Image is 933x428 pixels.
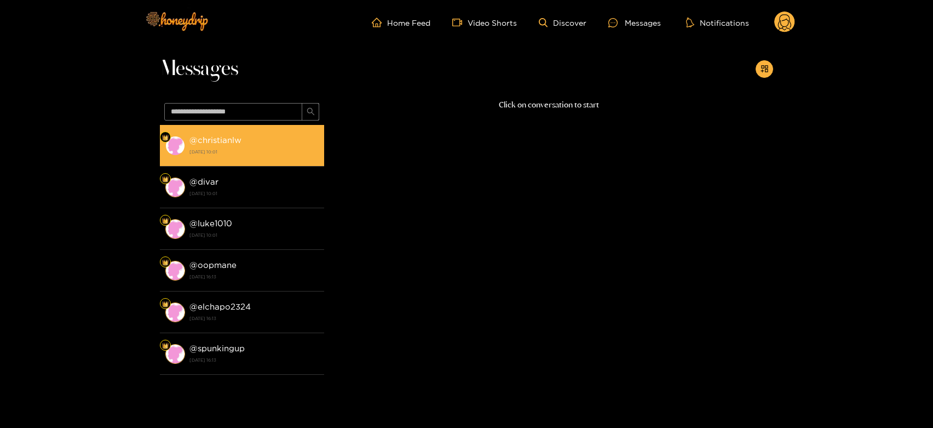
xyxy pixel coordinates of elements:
[162,301,169,307] img: Fan Level
[189,313,319,323] strong: [DATE] 16:13
[189,189,319,198] strong: [DATE] 10:01
[162,218,169,224] img: Fan Level
[165,303,185,322] img: conversation
[608,16,661,29] div: Messages
[165,344,185,364] img: conversation
[756,60,773,78] button: appstore-add
[189,177,218,186] strong: @ divar
[160,56,238,82] span: Messages
[165,178,185,197] img: conversation
[372,18,387,27] span: home
[683,17,752,28] button: Notifications
[324,99,773,111] p: Click on conversation to start
[307,107,315,117] span: search
[302,103,319,121] button: search
[189,344,245,353] strong: @ spunkingup
[165,219,185,239] img: conversation
[189,230,319,240] strong: [DATE] 10:01
[189,302,251,311] strong: @ elchapo2324
[452,18,517,27] a: Video Shorts
[162,343,169,349] img: Fan Level
[372,18,430,27] a: Home Feed
[165,136,185,156] img: conversation
[761,65,769,74] span: appstore-add
[162,176,169,182] img: Fan Level
[539,18,586,27] a: Discover
[452,18,468,27] span: video-camera
[189,135,241,145] strong: @ christianlw
[189,147,319,157] strong: [DATE] 10:01
[189,272,319,282] strong: [DATE] 16:13
[165,261,185,281] img: conversation
[162,134,169,141] img: Fan Level
[189,355,319,365] strong: [DATE] 16:13
[189,260,237,270] strong: @ oopmane
[162,259,169,266] img: Fan Level
[189,219,232,228] strong: @ luke1010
